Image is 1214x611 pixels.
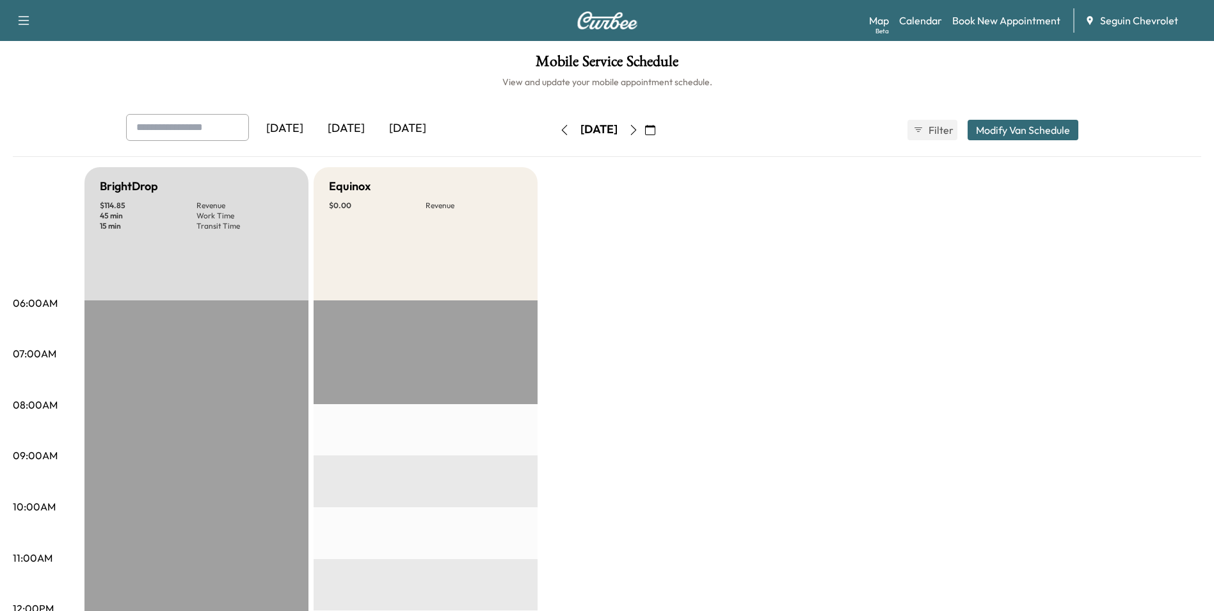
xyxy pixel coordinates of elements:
[100,211,196,221] p: 45 min
[315,114,377,143] div: [DATE]
[13,76,1201,88] h6: View and update your mobile appointment schedule.
[196,211,293,221] p: Work Time
[13,448,58,463] p: 09:00AM
[899,13,942,28] a: Calendar
[13,499,56,514] p: 10:00AM
[100,177,158,195] h5: BrightDrop
[869,13,889,28] a: MapBeta
[329,177,371,195] h5: Equinox
[13,550,52,566] p: 11:00AM
[329,200,426,211] p: $ 0.00
[952,13,1060,28] a: Book New Appointment
[254,114,315,143] div: [DATE]
[875,26,889,36] div: Beta
[13,346,56,361] p: 07:00AM
[377,114,438,143] div: [DATE]
[580,122,618,138] div: [DATE]
[13,54,1201,76] h1: Mobile Service Schedule
[577,12,638,29] img: Curbee Logo
[13,295,58,311] p: 06:00AM
[100,200,196,211] p: $ 114.85
[100,221,196,231] p: 15 min
[1100,13,1178,28] span: Seguin Chevrolet
[907,120,957,140] button: Filter
[196,221,293,231] p: Transit Time
[196,200,293,211] p: Revenue
[426,200,522,211] p: Revenue
[968,120,1078,140] button: Modify Van Schedule
[929,122,952,138] span: Filter
[13,397,58,412] p: 08:00AM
